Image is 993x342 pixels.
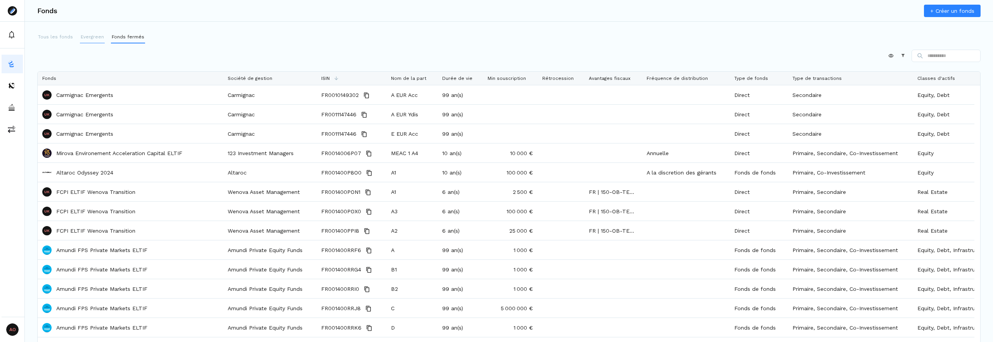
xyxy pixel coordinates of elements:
[788,240,913,259] div: Primaire, Secondaire, Co-Investissement
[788,143,913,162] div: Primaire, Secondaire, Co-Investissement
[788,124,913,143] div: Secondaire
[2,120,23,138] button: commissions
[223,202,317,221] div: Wenova Asset Management
[386,202,438,221] div: A3
[223,240,317,259] div: Amundi Private Equity Funds
[44,112,50,116] p: UK
[438,260,483,279] div: 99 an(s)
[56,266,147,273] a: Amundi FPS Private Markets ELTIF
[321,241,361,260] span: FR001400RRF6
[642,143,730,162] div: Annuelle
[364,207,374,216] button: Copy
[386,279,438,298] div: B2
[8,82,16,90] img: distributors
[38,33,73,40] p: Tous les fonds
[442,76,472,81] span: Durée de vie
[56,246,147,254] a: Amundi FPS Private Markets ELTIF
[647,76,708,81] span: Fréquence de distribution
[223,182,317,201] div: Wenova Asset Management
[321,280,359,299] span: FR001400RRI0
[483,221,538,240] div: 25 000 €
[642,163,730,182] div: A la discretion des gérants
[42,284,52,294] img: Amundi FPS Private Markets ELTIF
[730,85,788,104] div: Direct
[483,279,538,298] div: 1 000 €
[321,202,361,221] span: FR001400POX0
[730,202,788,221] div: Direct
[483,163,538,182] div: 100 000 €
[483,182,538,201] div: 2 500 €
[438,299,483,318] div: 99 an(s)
[365,323,374,333] button: Copy
[2,98,23,117] button: asset-managers
[56,169,113,176] p: Altaroc Odyssey 2024
[321,318,362,337] span: FR001400RRK6
[56,111,113,118] p: Carmignac Emergents
[44,229,50,233] p: UK
[44,209,50,213] p: UK
[788,221,913,240] div: Primaire, Secondaire
[730,221,788,240] div: Direct
[56,227,135,235] a: FCPI ELTIF Wenova Transition
[321,183,360,202] span: FR001400PON1
[223,143,317,162] div: 123 Investment Managers
[386,163,438,182] div: A1
[321,124,356,143] span: FR0011147446
[386,299,438,318] div: C
[80,31,105,43] button: Evergreen
[223,163,317,182] div: Altaroc
[386,260,438,279] div: B1
[223,260,317,279] div: Amundi Private Equity Funds
[584,182,642,201] div: FR | 150-OB-TER | Ré-emploi
[788,163,913,182] div: Primaire, Co-Investissement
[223,85,317,104] div: Carmignac
[42,168,52,177] img: Altaroc Odyssey 2024
[56,304,147,312] a: Amundi FPS Private Markets ELTIF
[223,105,317,124] div: Carmignac
[56,324,147,332] a: Amundi FPS Private Markets ELTIF
[483,299,538,318] div: 5 000 000 €
[584,221,642,240] div: FR | 150-OB-TER | Ré-emploi
[483,202,538,221] div: 100 000 €
[483,240,538,259] div: 1 000 €
[788,318,913,337] div: Primaire, Secondaire, Co-Investissement
[788,85,913,104] div: Secondaire
[483,143,538,162] div: 10 000 €
[56,188,135,196] p: FCPI ELTIF Wenova Transition
[730,163,788,182] div: Fonds de fonds
[438,240,483,259] div: 99 an(s)
[44,93,50,97] p: UK
[321,86,359,105] span: FR0010149302
[730,318,788,337] div: Fonds de fonds
[438,105,483,124] div: 99 an(s)
[438,163,483,182] div: 10 an(s)
[730,143,788,162] div: Direct
[589,76,630,81] span: Avantages fiscaux
[44,190,50,194] p: UK
[8,60,16,68] img: funds
[56,285,147,293] a: Amundi FPS Private Markets ELTIF
[542,76,574,81] span: Rétrocession
[391,76,426,81] span: Nom de la part
[483,318,538,337] div: 1 000 €
[2,76,23,95] button: distributors
[386,182,438,201] div: A1
[223,221,317,240] div: Wenova Asset Management
[363,188,373,197] button: Copy
[364,304,373,313] button: Copy
[2,55,23,73] a: funds
[42,76,56,81] span: Fonds
[730,299,788,318] div: Fonds de fonds
[56,149,182,157] a: Mirova Environement Acceleration Capital ELTIF
[223,299,317,318] div: Amundi Private Equity Funds
[8,125,16,133] img: commissions
[42,149,52,158] img: Mirova Environement Acceleration Capital ELTIF
[360,110,369,119] button: Copy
